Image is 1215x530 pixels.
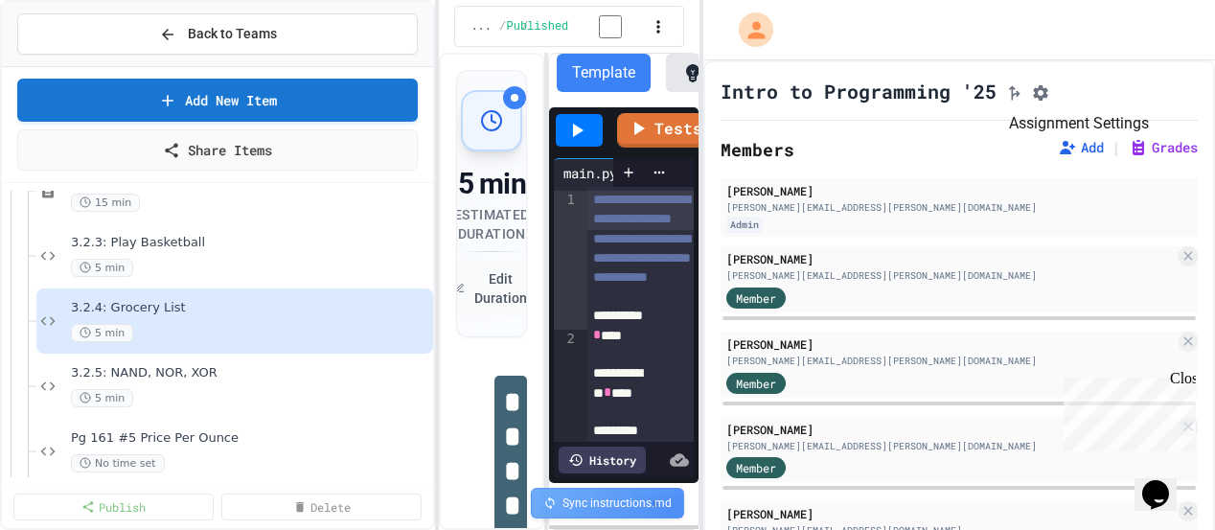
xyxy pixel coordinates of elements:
[726,505,1175,522] div: [PERSON_NAME]
[435,260,549,317] button: Edit Duration
[554,191,578,330] div: 1
[1112,136,1121,159] span: |
[559,447,646,473] div: History
[736,289,776,307] span: Member
[666,54,786,92] button: Solution
[726,421,1175,438] div: [PERSON_NAME]
[1058,138,1104,157] button: Add
[188,24,277,44] span: Back to Teams
[726,182,1192,199] div: [PERSON_NAME]
[506,19,568,35] span: Published
[736,459,776,476] span: Member
[71,430,429,447] span: Pg 161 #5 Price Per Ounce
[726,439,1175,453] div: [PERSON_NAME][EMAIL_ADDRESS][PERSON_NAME][DOMAIN_NAME]
[617,113,712,148] a: Tests
[1009,112,1149,135] div: Assignment Settings
[17,129,418,171] a: Share Items
[736,375,776,392] span: Member
[1135,453,1196,511] iframe: chat widget
[554,163,627,183] div: main.py
[71,194,140,212] span: 15 min
[719,8,778,52] div: My Account
[1129,138,1198,157] button: Grades
[71,300,429,316] span: 3.2.4: Grocery List
[726,250,1175,267] div: [PERSON_NAME]
[721,78,997,104] h1: Intro to Programming '25
[13,494,214,520] a: Publish
[557,54,651,92] button: Template
[71,259,133,277] span: 5 min
[721,136,794,163] h2: Members
[470,19,492,35] span: ...
[499,19,506,35] span: /
[71,235,429,251] span: 3.2.3: Play Basketball
[554,158,651,187] div: main.py
[506,14,645,38] div: Content is published and visible to students
[726,200,1192,215] div: [PERSON_NAME][EMAIL_ADDRESS][PERSON_NAME][DOMAIN_NAME]
[1031,80,1050,103] button: Assignment Settings
[1056,370,1196,451] iframe: chat widget
[17,79,418,122] a: Add New Item
[221,494,422,520] a: Delete
[435,167,549,201] div: 5 min
[531,488,684,518] div: Sync instructions.md
[71,454,165,472] span: No time set
[726,217,763,233] div: Admin
[435,205,549,243] div: Estimated Duration
[71,324,133,342] span: 5 min
[8,8,132,122] div: Chat with us now!Close
[17,13,418,55] button: Back to Teams
[71,365,429,381] span: 3.2.5: NAND, NOR, XOR
[726,268,1175,283] div: [PERSON_NAME][EMAIL_ADDRESS][PERSON_NAME][DOMAIN_NAME]
[71,389,133,407] span: 5 min
[1004,80,1023,103] button: Click to see fork details
[726,354,1175,368] div: [PERSON_NAME][EMAIL_ADDRESS][PERSON_NAME][DOMAIN_NAME]
[726,335,1175,353] div: [PERSON_NAME]
[576,15,645,38] input: publish toggle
